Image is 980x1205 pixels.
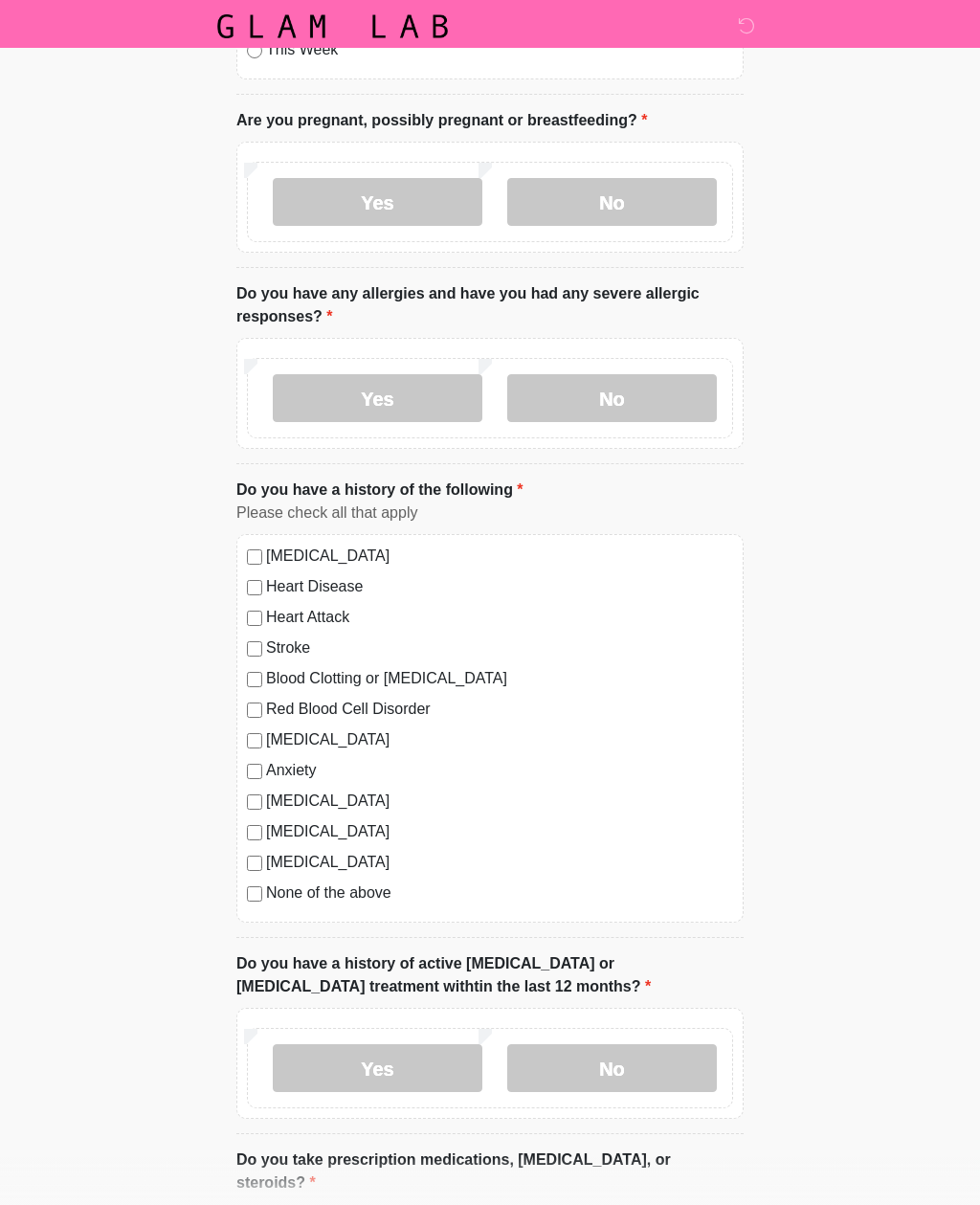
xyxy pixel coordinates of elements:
input: [MEDICAL_DATA] [247,794,262,810]
input: [MEDICAL_DATA] [247,825,262,840]
label: Red Blood Cell Disorder [266,698,733,721]
label: [MEDICAL_DATA] [266,820,733,843]
label: Stroke [266,636,733,659]
input: [MEDICAL_DATA] [247,549,262,565]
label: Anxiety [266,759,733,782]
label: Heart Attack [266,606,733,629]
label: Are you pregnant, possibly pregnant or breastfeeding? [236,109,647,132]
label: No [507,374,717,422]
label: No [507,178,717,226]
label: [MEDICAL_DATA] [266,851,733,874]
label: Do you have a history of active [MEDICAL_DATA] or [MEDICAL_DATA] treatment withtin the last 12 mo... [236,952,744,998]
label: No [507,1044,717,1092]
input: Red Blood Cell Disorder [247,703,262,718]
label: [MEDICAL_DATA] [266,545,733,568]
label: Yes [273,374,482,422]
label: Do you have a history of the following [236,479,523,502]
div: Please check all that apply [236,502,744,524]
label: Heart Disease [266,575,733,598]
img: Glam Lab Logo [217,14,448,38]
input: Heart Disease [247,580,262,595]
label: Do you have any allergies and have you had any severe allergic responses? [236,282,744,328]
input: Stroke [247,641,262,657]
label: Blood Clotting or [MEDICAL_DATA] [266,667,733,690]
label: [MEDICAL_DATA] [266,790,733,813]
input: Blood Clotting or [MEDICAL_DATA] [247,672,262,687]
label: Do you take prescription medications, [MEDICAL_DATA], or steroids? [236,1149,744,1194]
label: [MEDICAL_DATA] [266,728,733,751]
input: None of the above [247,886,262,902]
input: [MEDICAL_DATA] [247,856,262,871]
label: Yes [273,1044,482,1092]
input: Heart Attack [247,611,262,626]
input: [MEDICAL_DATA] [247,733,262,748]
input: Anxiety [247,764,262,779]
label: None of the above [266,881,733,904]
label: Yes [273,178,482,226]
